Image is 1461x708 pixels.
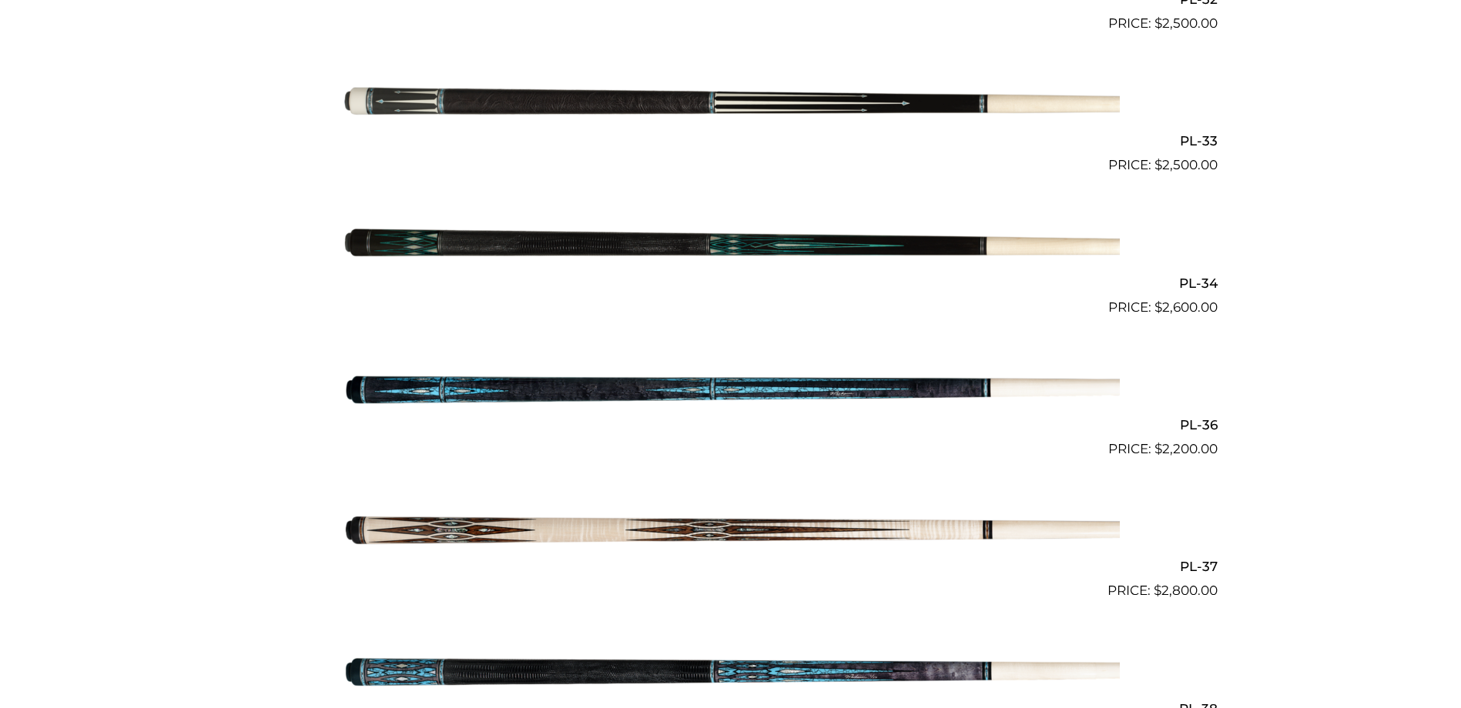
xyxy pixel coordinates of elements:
[342,182,1120,311] img: PL-34
[1154,15,1218,31] bdi: 2,500.00
[244,269,1218,297] h2: PL-34
[1154,299,1162,315] span: $
[1154,441,1218,456] bdi: 2,200.00
[244,411,1218,439] h2: PL-36
[1154,299,1218,315] bdi: 2,600.00
[342,324,1120,453] img: PL-36
[1154,157,1162,172] span: $
[1154,583,1218,598] bdi: 2,800.00
[244,324,1218,459] a: PL-36 $2,200.00
[1154,157,1218,172] bdi: 2,500.00
[1154,441,1162,456] span: $
[342,40,1120,169] img: PL-33
[244,40,1218,175] a: PL-33 $2,500.00
[244,182,1218,317] a: PL-34 $2,600.00
[1154,15,1162,31] span: $
[1154,583,1161,598] span: $
[244,127,1218,155] h2: PL-33
[244,466,1218,601] a: PL-37 $2,800.00
[342,466,1120,595] img: PL-37
[244,553,1218,581] h2: PL-37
